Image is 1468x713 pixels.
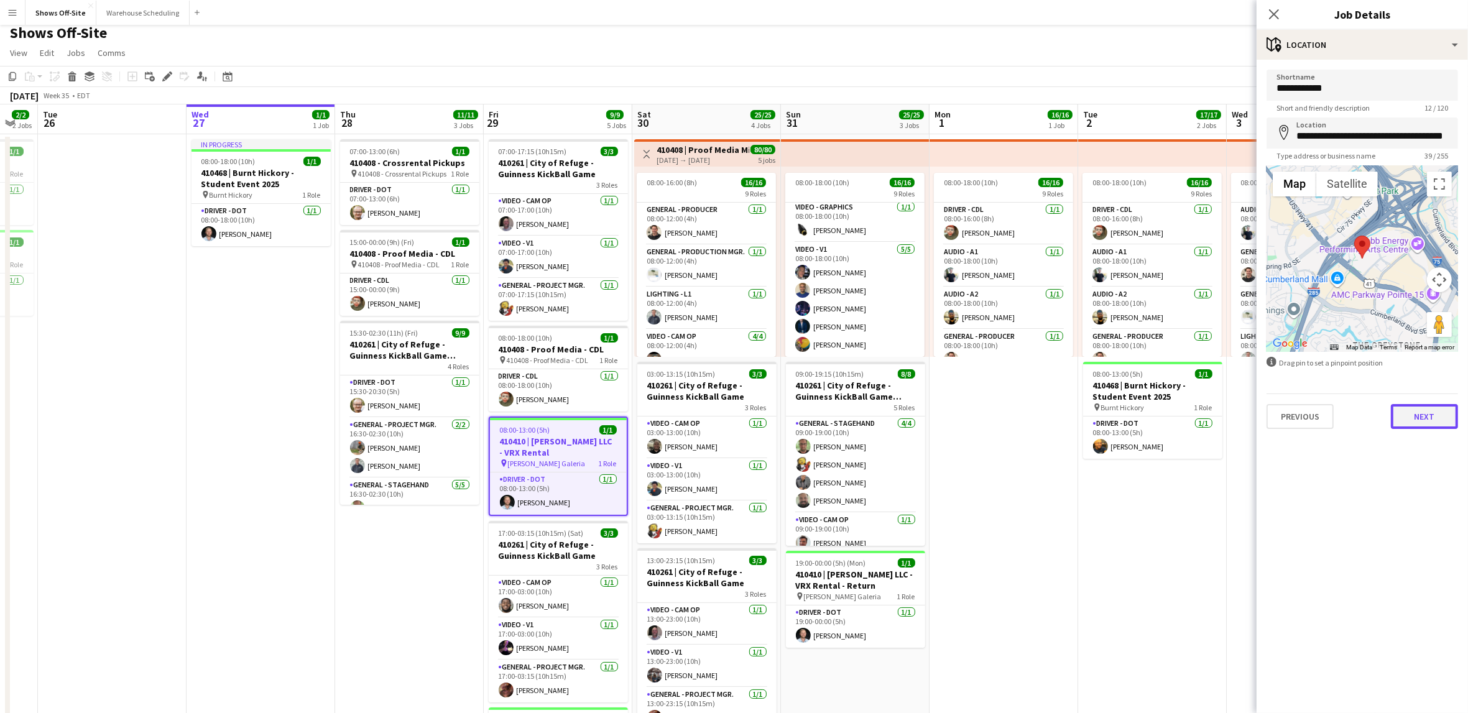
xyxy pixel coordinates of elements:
[1195,369,1212,379] span: 1/1
[10,47,27,58] span: View
[358,169,447,178] span: 410408 - Crossrental Pickups
[785,173,925,357] div: 08:00-18:00 (10h)16/169 Roles[PERSON_NAME] [PERSON_NAME]Video - Graphics1/108:00-18:00 (10h)[PERS...
[1267,357,1458,369] div: Drag pin to set a pinpoint position
[746,589,767,599] span: 3 Roles
[452,147,469,156] span: 1/1
[601,333,618,343] span: 1/1
[1083,416,1222,459] app-card-role: Driver - DOT1/108:00-13:00 (5h)[PERSON_NAME]
[489,194,628,236] app-card-role: Video - Cam Op1/107:00-17:00 (10h)[PERSON_NAME]
[784,116,801,130] span: 31
[894,403,915,412] span: 5 Roles
[1231,245,1370,287] app-card-role: General - Producer1/108:00-12:00 (4h)[PERSON_NAME]
[451,260,469,269] span: 1 Role
[637,645,777,688] app-card-role: Video - V11/113:00-23:00 (10h)[PERSON_NAME]
[944,178,998,187] span: 08:00-18:00 (10h)
[637,603,777,645] app-card-role: Video - Cam Op1/113:00-23:00 (10h)[PERSON_NAME]
[601,528,618,538] span: 3/3
[5,45,32,61] a: View
[499,528,584,538] span: 17:00-03:15 (10h15m) (Sat)
[1257,30,1468,60] div: Location
[647,178,697,187] span: 08:00-16:00 (8h)
[934,173,1073,357] div: 08:00-18:00 (10h)16/169 RolesDriver - CDL1/108:00-16:00 (8h)[PERSON_NAME]Audio - A11/108:00-18:00...
[303,157,321,166] span: 1/1
[785,200,925,242] app-card-role: Video - Graphics1/108:00-18:00 (10h)[PERSON_NAME]
[489,236,628,278] app-card-role: Video - V11/107:00-17:00 (10h)[PERSON_NAME]
[637,173,776,357] app-job-card: 08:00-16:00 (8h)16/169 Roles08:00-12:00 (4h)[PERSON_NAME]General - Producer1/108:00-12:00 (4h)[PE...
[452,237,469,247] span: 1/1
[1270,336,1311,352] img: Google
[340,339,479,361] h3: 410261 | City of Refuge - Guinness KickBall Game Load In
[192,167,331,190] h3: 410468 | Burnt Hickory - Student Event 2025
[487,116,499,130] span: 29
[1270,336,1311,352] a: Open this area in Google Maps (opens a new window)
[750,145,775,154] span: 80/80
[933,116,951,130] span: 1
[62,45,90,61] a: Jobs
[934,245,1073,287] app-card-role: Audio - A11/108:00-18:00 (10h)[PERSON_NAME]
[898,558,915,568] span: 1/1
[1231,173,1370,357] div: 08:00-16:00 (8h)16/169 RolesAudio - A11/108:00-12:00 (4h)[PERSON_NAME]General - Producer1/108:00-...
[893,189,915,198] span: 9 Roles
[600,356,618,365] span: 1 Role
[192,109,209,120] span: Wed
[934,329,1073,372] app-card-role: General - Producer1/108:00-18:00 (10h)[PERSON_NAME]
[1427,267,1452,292] button: Map camera controls
[599,459,617,468] span: 1 Role
[786,513,925,555] app-card-role: Video - Cam Op1/109:00-19:00 (10h)[PERSON_NAME]
[490,472,627,515] app-card-role: Driver - DOT1/108:00-13:00 (5h)[PERSON_NAME]
[606,110,624,119] span: 9/9
[1083,173,1222,357] div: 08:00-18:00 (10h)16/169 RolesDriver - CDL1/108:00-16:00 (8h)[PERSON_NAME]Audio - A11/108:00-18:00...
[1083,109,1097,120] span: Tue
[1081,116,1097,130] span: 2
[340,248,479,259] h3: 410408 - Proof Media - CDL
[452,328,469,338] span: 9/9
[1405,344,1454,351] a: Report a map error
[489,521,628,702] div: 17:00-03:15 (10h15m) (Sat)3/3410261 | City of Refuge - Guinness KickBall Game3 RolesVideo - Cam O...
[358,260,440,269] span: 410408 - Proof Media - CDL
[786,416,925,513] app-card-role: General - Stagehand4/409:00-19:00 (10h)[PERSON_NAME][PERSON_NAME][PERSON_NAME][PERSON_NAME]
[489,344,628,355] h3: 410408 - Proof Media - CDL
[1038,178,1063,187] span: 16/16
[1346,343,1372,352] button: Map Data
[41,91,72,100] span: Week 35
[1230,116,1248,130] span: 3
[35,45,59,61] a: Edit
[12,110,29,119] span: 2/2
[597,562,618,571] span: 3 Roles
[934,203,1073,245] app-card-role: Driver - CDL1/108:00-16:00 (8h)[PERSON_NAME]
[489,416,628,516] app-job-card: 08:00-13:00 (5h)1/1410410 | [PERSON_NAME] LLC - VRX Rental [PERSON_NAME] Galeria1 RoleDriver - DO...
[1267,103,1380,113] span: Short and friendly description
[1092,178,1147,187] span: 08:00-18:00 (10h)
[1316,172,1378,196] button: Show satellite imagery
[1101,403,1145,412] span: Burnt Hickory
[303,190,321,200] span: 1 Role
[43,109,57,120] span: Tue
[499,147,567,156] span: 07:00-17:15 (10h15m)
[489,618,628,660] app-card-role: Video - V11/117:00-03:00 (10h)[PERSON_NAME]
[751,121,775,130] div: 4 Jobs
[745,189,766,198] span: 9 Roles
[1093,369,1143,379] span: 08:00-13:00 (5h)
[454,121,478,130] div: 3 Jobs
[190,116,209,130] span: 27
[350,237,415,247] span: 15:00-00:00 (9h) (Fri)
[489,369,628,412] app-card-role: Driver - CDL1/108:00-18:00 (10h)[PERSON_NAME]
[898,369,915,379] span: 8/8
[1083,203,1222,245] app-card-role: Driver - CDL1/108:00-16:00 (8h)[PERSON_NAME]
[795,178,849,187] span: 08:00-18:00 (10h)
[338,116,356,130] span: 28
[340,274,479,316] app-card-role: Driver - CDL1/115:00-00:00 (9h)[PERSON_NAME]
[637,459,777,501] app-card-role: Video - V11/103:00-13:00 (10h)[PERSON_NAME]
[786,551,925,648] div: 19:00-00:00 (5h) (Mon)1/1410410 | [PERSON_NAME] LLC - VRX Rental - Return [PERSON_NAME] Galeria1 ...
[637,203,776,245] app-card-role: General - Producer1/108:00-12:00 (4h)[PERSON_NAME]
[1196,110,1221,119] span: 17/17
[786,605,925,648] app-card-role: Driver - DOT1/119:00-00:00 (5h)[PERSON_NAME]
[1083,380,1222,402] h3: 410468 | Burnt Hickory - Student Event 2025
[98,47,126,58] span: Comms
[1083,362,1222,459] app-job-card: 08:00-13:00 (5h)1/1410468 | Burnt Hickory - Student Event 2025 Burnt Hickory1 RoleDriver - DOT1/1...
[637,416,777,459] app-card-role: Video - Cam Op1/103:00-13:00 (10h)[PERSON_NAME]
[340,321,479,505] div: 15:30-02:30 (11h) (Fri)9/9410261 | City of Refuge - Guinness KickBall Game Load In4 RolesDriver -...
[934,287,1073,329] app-card-role: Audio - A21/108:00-18:00 (10h)[PERSON_NAME]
